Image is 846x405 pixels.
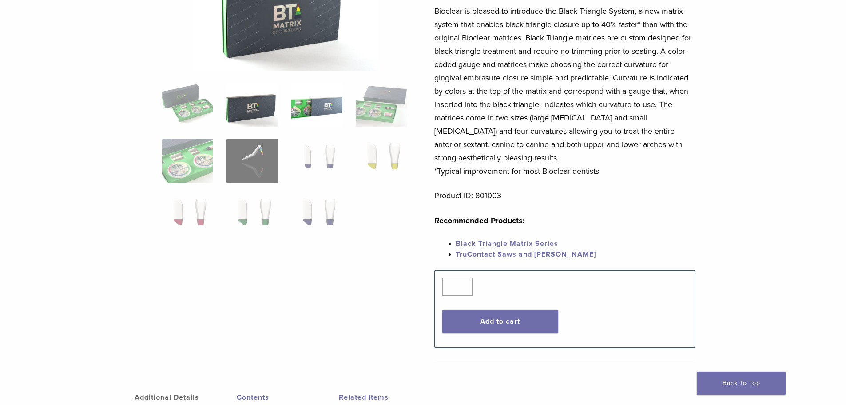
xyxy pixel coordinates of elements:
[456,250,596,259] a: TruContact Saws and [PERSON_NAME]
[162,139,213,183] img: Black Triangle (BT) Kit - Image 5
[291,83,342,127] img: Black Triangle (BT) Kit - Image 3
[356,83,407,127] img: Black Triangle (BT) Kit - Image 4
[226,83,278,127] img: Black Triangle (BT) Kit - Image 2
[226,139,278,183] img: Black Triangle (BT) Kit - Image 6
[434,216,525,225] strong: Recommended Products:
[291,139,342,183] img: Black Triangle (BT) Kit - Image 7
[162,195,213,239] img: Black Triangle (BT) Kit - Image 9
[356,139,407,183] img: Black Triangle (BT) Kit - Image 8
[434,189,695,202] p: Product ID: 801003
[434,4,695,178] p: Bioclear is pleased to introduce the Black Triangle System, a new matrix system that enables blac...
[456,239,558,248] a: Black Triangle Matrix Series
[291,195,342,239] img: Black Triangle (BT) Kit - Image 11
[697,372,786,395] a: Back To Top
[226,195,278,239] img: Black Triangle (BT) Kit - Image 10
[162,83,213,127] img: Intro-Black-Triangle-Kit-6-Copy-e1548792917662-324x324.jpg
[442,310,558,333] button: Add to cart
